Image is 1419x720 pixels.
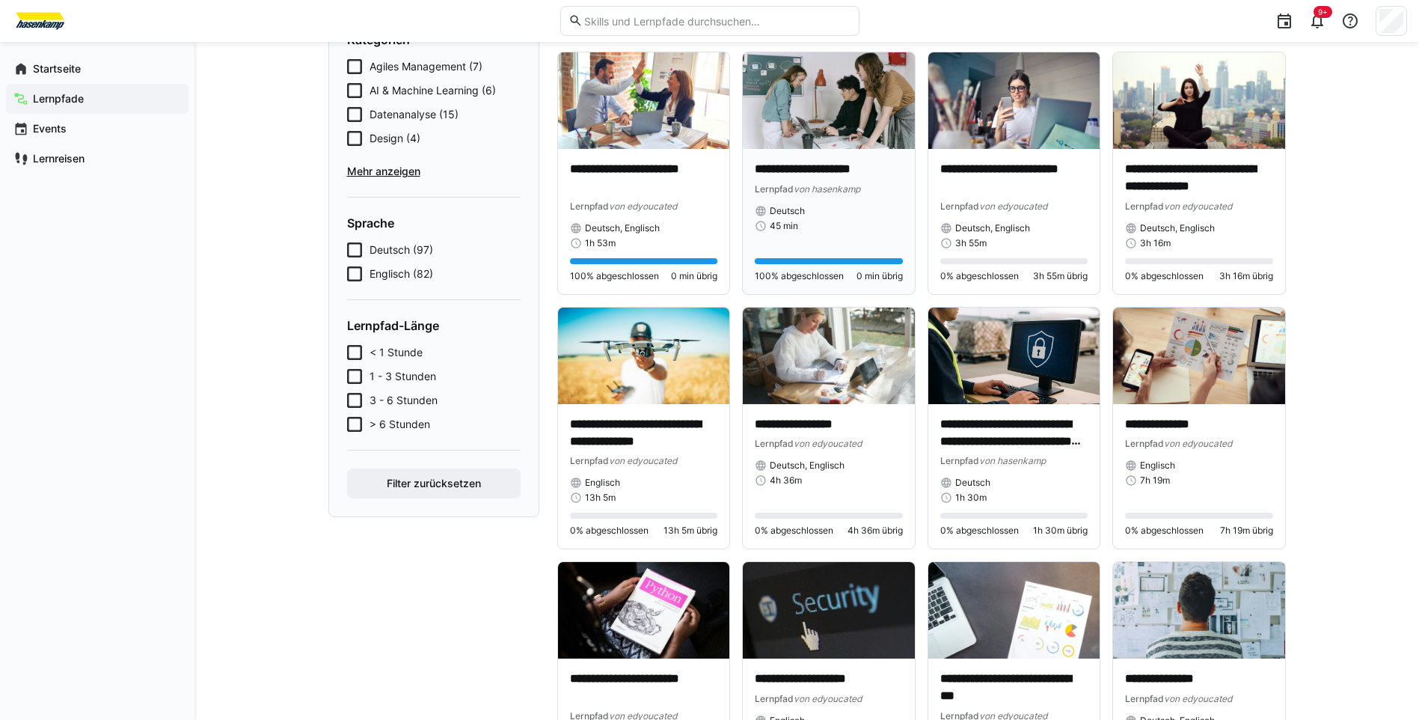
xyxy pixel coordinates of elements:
span: 3 - 6 Stunden [370,393,438,408]
span: Mehr anzeigen [347,164,521,179]
span: 0% abgeschlossen [940,270,1019,282]
span: Lernpfad [570,455,609,466]
h4: Sprache [347,216,521,231]
span: 0 min übrig [671,270,717,282]
span: von edyoucated [794,693,862,704]
span: 3h 16m übrig [1219,270,1273,282]
span: Lernpfad [940,201,979,212]
span: von hasenkamp [979,455,1046,466]
span: Englisch [585,477,620,489]
span: 0% abgeschlossen [1125,270,1204,282]
span: 1h 30m [955,492,987,504]
span: 0% abgeschlossen [755,525,833,537]
span: 3h 16m [1140,237,1171,249]
img: image [928,52,1100,149]
span: 13h 5m [585,492,616,504]
img: image [1113,308,1285,404]
span: 0% abgeschlossen [1125,525,1204,537]
span: 1 - 3 Stunden [370,369,436,384]
img: image [743,308,915,404]
span: Lernpfad [755,183,794,195]
span: < 1 Stunde [370,345,423,360]
img: image [928,308,1100,404]
span: Agiles Management (7) [370,59,482,74]
span: Lernpfad [1125,201,1164,212]
span: 0 min übrig [856,270,903,282]
span: Englisch (82) [370,266,433,281]
span: Datenanalyse (15) [370,107,459,122]
span: von edyoucated [1164,201,1232,212]
img: image [1113,52,1285,149]
img: image [743,562,915,659]
span: Deutsch, Englisch [585,222,660,234]
img: image [558,562,730,659]
span: Deutsch [955,477,990,489]
span: Lernpfad [1125,438,1164,449]
span: Deutsch, Englisch [1140,222,1215,234]
span: von edyoucated [979,201,1047,212]
span: Lernpfad [940,455,979,466]
span: von edyoucated [609,201,677,212]
span: 3h 55m übrig [1033,270,1088,282]
span: von edyoucated [1164,693,1232,704]
span: 13h 5m übrig [663,525,717,537]
span: 1h 53m [585,237,616,249]
span: 3h 55m [955,237,987,249]
span: Lernpfad [570,201,609,212]
span: von edyoucated [1164,438,1232,449]
span: 100% abgeschlossen [570,270,659,282]
span: von edyoucated [794,438,862,449]
img: image [558,52,730,149]
span: > 6 Stunden [370,417,430,432]
img: image [558,308,730,404]
h4: Lernpfad-Länge [347,318,521,333]
span: Lernpfad [755,438,794,449]
span: 45 min [770,220,798,232]
span: Lernpfad [755,693,794,704]
span: Design (4) [370,131,420,146]
span: 1h 30m übrig [1033,525,1088,537]
span: Deutsch, Englisch [770,460,845,472]
span: Deutsch [770,205,805,217]
span: Lernpfad [1125,693,1164,704]
input: Skills und Lernpfade durchsuchen… [583,14,851,28]
img: image [928,562,1100,659]
span: AI & Machine Learning (6) [370,83,496,98]
button: Filter zurücksetzen [347,469,521,498]
span: 7h 19m [1140,475,1170,486]
span: Englisch [1140,460,1175,472]
span: 0% abgeschlossen [570,525,649,537]
span: Deutsch (97) [370,242,433,257]
span: von hasenkamp [794,183,860,195]
span: Filter zurücksetzen [384,476,483,491]
span: 100% abgeschlossen [755,270,844,282]
img: image [1113,562,1285,659]
span: 0% abgeschlossen [940,525,1019,537]
span: Deutsch, Englisch [955,222,1030,234]
span: 7h 19m übrig [1220,525,1273,537]
span: 9+ [1318,7,1328,16]
span: 4h 36m [770,475,802,486]
img: image [743,52,915,149]
span: von edyoucated [609,455,677,466]
span: 4h 36m übrig [848,525,903,537]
